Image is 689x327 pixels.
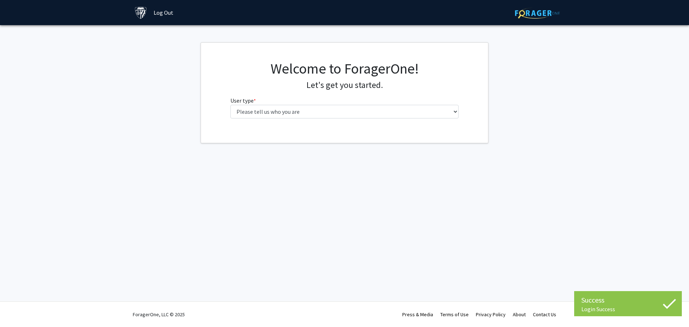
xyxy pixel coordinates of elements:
div: Login Success [581,305,675,313]
div: ForagerOne, LLC © 2025 [133,302,185,327]
a: Press & Media [402,311,433,318]
div: Success [581,295,675,305]
h4: Let's get you started. [230,80,459,90]
a: Terms of Use [440,311,469,318]
a: About [513,311,526,318]
img: Johns Hopkins University Logo [135,6,147,19]
h1: Welcome to ForagerOne! [230,60,459,77]
label: User type [230,96,256,105]
a: Privacy Policy [476,311,506,318]
img: ForagerOne Logo [515,8,560,19]
a: Contact Us [533,311,556,318]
